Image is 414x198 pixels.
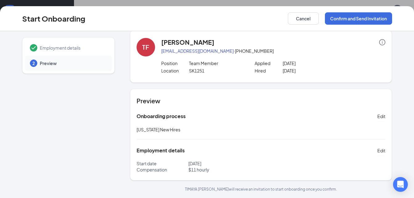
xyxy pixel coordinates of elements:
p: [DATE] [283,60,339,66]
p: Applied [255,60,283,66]
p: [DATE] [188,160,261,167]
svg: Checkmark [30,44,37,52]
button: Cancel [288,12,319,25]
p: Position [161,60,189,66]
span: Edit [377,147,385,154]
span: 2 [32,60,35,66]
span: Edit [377,113,385,119]
p: Location [161,68,189,74]
span: [US_STATE] New Hires [137,127,180,132]
p: · [PHONE_NUMBER] [161,48,386,54]
h5: Onboarding process [137,113,186,120]
p: Start date [137,160,188,167]
span: info-circle [379,39,385,45]
span: Preview [40,60,106,66]
p: Team Member [189,60,245,66]
p: SK1251 [189,68,245,74]
button: Confirm and Send Invitation [325,12,392,25]
div: TF [142,43,149,52]
button: Edit [377,146,385,155]
div: Open Intercom Messenger [393,177,408,192]
button: Edit [377,111,385,121]
a: [EMAIL_ADDRESS][DOMAIN_NAME] [161,48,234,54]
h5: Employment details [137,147,185,154]
h4: [PERSON_NAME] [161,38,214,47]
span: Employment details [40,45,106,51]
p: Hired [255,68,283,74]
p: Compensation [137,167,188,173]
h4: Preview [137,97,386,105]
p: [DATE] [283,68,339,74]
p: TIMAYA [PERSON_NAME] will receive an invitation to start onboarding once you confirm. [130,187,392,192]
h3: Start Onboarding [22,13,85,24]
p: $ 11 hourly [188,167,261,173]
